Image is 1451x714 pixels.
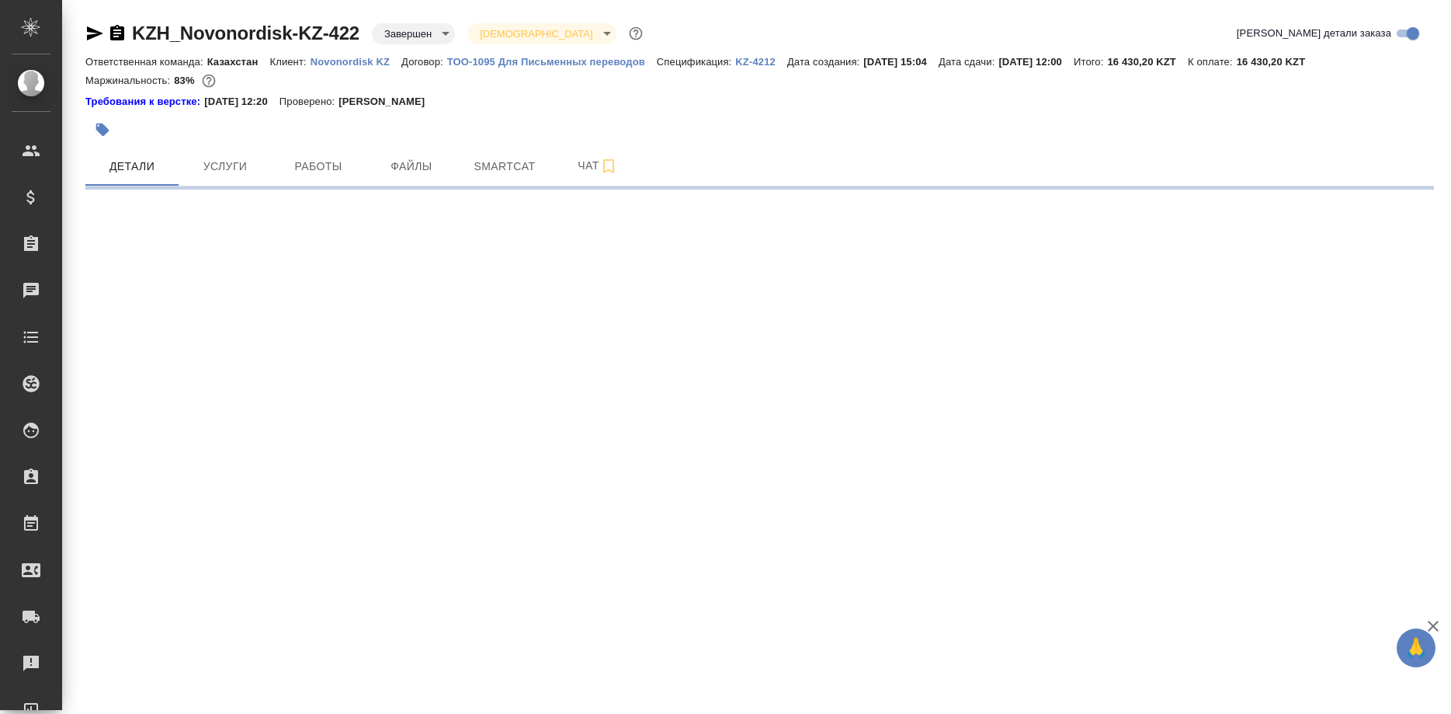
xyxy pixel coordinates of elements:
[657,56,735,68] p: Спецификация:
[311,54,401,68] a: Novonordisk KZ
[174,75,198,86] p: 83%
[1397,629,1435,667] button: 🙏
[998,56,1074,68] p: [DATE] 12:00
[467,157,542,176] span: Smartcat
[85,75,174,86] p: Маржинальность:
[279,94,339,110] p: Проверено:
[467,23,616,44] div: Завершен
[380,27,436,40] button: Завершен
[447,56,657,68] p: ТОО-1095 Для Письменных переводов
[95,157,169,176] span: Детали
[1074,56,1107,68] p: Итого:
[626,23,646,44] button: Доп статусы указывают на важность/срочность заказа
[475,27,597,40] button: [DEMOGRAPHIC_DATA]
[204,94,279,110] p: [DATE] 12:20
[188,157,262,176] span: Услуги
[269,56,310,68] p: Клиент:
[85,94,204,110] a: Требования к верстке:
[372,23,455,44] div: Завершен
[561,156,635,176] span: Чат
[132,23,359,44] a: KZH_Novonordisk-KZ-422
[281,157,356,176] span: Работы
[85,94,204,110] div: Нажми, чтобы открыть папку с инструкцией
[447,54,657,68] a: ТОО-1095 Для Письменных переводов
[735,56,787,68] p: KZ-4212
[1237,56,1317,68] p: 16 430,20 KZT
[401,56,447,68] p: Договор:
[599,157,618,176] svg: Подписаться
[85,56,207,68] p: Ответственная команда:
[1403,632,1429,664] span: 🙏
[199,71,219,91] button: 366.95 RUB;
[108,24,127,43] button: Скопировать ссылку
[787,56,863,68] p: Дата создания:
[207,56,270,68] p: Казахстан
[1237,26,1391,41] span: [PERSON_NAME] детали заказа
[374,157,449,176] span: Файлы
[939,56,998,68] p: Дата сдачи:
[85,113,120,147] button: Добавить тэг
[338,94,436,110] p: [PERSON_NAME]
[85,24,104,43] button: Скопировать ссылку для ЯМессенджера
[735,54,787,68] a: KZ-4212
[311,56,401,68] p: Novonordisk KZ
[863,56,939,68] p: [DATE] 15:04
[1107,56,1188,68] p: 16 430,20 KZT
[1188,56,1237,68] p: К оплате:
